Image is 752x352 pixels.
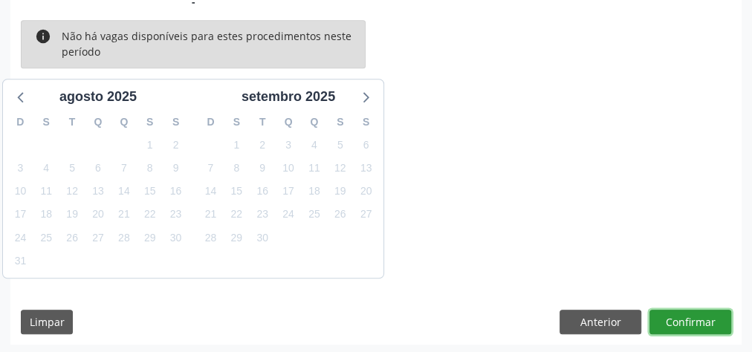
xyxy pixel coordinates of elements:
button: Confirmar [649,310,731,335]
span: sábado, 16 de agosto de 2025 [166,181,187,202]
span: segunda-feira, 11 de agosto de 2025 [36,181,56,202]
span: domingo, 3 de agosto de 2025 [10,158,30,179]
span: terça-feira, 2 de setembro de 2025 [252,134,273,155]
span: sábado, 13 de setembro de 2025 [356,158,377,179]
span: segunda-feira, 22 de setembro de 2025 [226,204,247,225]
span: segunda-feira, 29 de setembro de 2025 [226,227,247,248]
span: sábado, 23 de agosto de 2025 [166,204,187,225]
div: Q [301,111,327,134]
span: terça-feira, 23 de setembro de 2025 [252,204,273,225]
span: sexta-feira, 12 de setembro de 2025 [330,158,351,179]
span: quinta-feira, 18 de setembro de 2025 [304,181,325,202]
span: sexta-feira, 15 de agosto de 2025 [140,181,161,202]
span: domingo, 24 de agosto de 2025 [10,227,30,248]
span: sábado, 20 de setembro de 2025 [356,181,377,202]
span: domingo, 17 de agosto de 2025 [10,204,30,225]
span: sábado, 2 de agosto de 2025 [166,134,187,155]
div: S [137,111,163,134]
span: segunda-feira, 4 de agosto de 2025 [36,158,56,179]
span: sábado, 6 de setembro de 2025 [356,134,377,155]
span: quinta-feira, 28 de agosto de 2025 [114,227,134,248]
span: sexta-feira, 26 de setembro de 2025 [330,204,351,225]
span: terça-feira, 5 de agosto de 2025 [62,158,82,179]
span: segunda-feira, 25 de agosto de 2025 [36,227,56,248]
span: segunda-feira, 8 de setembro de 2025 [226,158,247,179]
div: T [59,111,85,134]
span: terça-feira, 16 de setembro de 2025 [252,181,273,202]
i: info [35,28,51,59]
span: quinta-feira, 7 de agosto de 2025 [114,158,134,179]
div: Q [85,111,111,134]
span: quarta-feira, 20 de agosto de 2025 [88,204,108,225]
div: Não há vagas disponíveis para estes procedimentos neste período [62,28,352,59]
span: domingo, 31 de agosto de 2025 [10,250,30,271]
span: sábado, 9 de agosto de 2025 [166,158,187,179]
span: domingo, 10 de agosto de 2025 [10,181,30,202]
span: quarta-feira, 24 de setembro de 2025 [278,204,299,225]
div: D [7,111,33,134]
span: segunda-feira, 18 de agosto de 2025 [36,204,56,225]
span: quinta-feira, 4 de setembro de 2025 [304,134,325,155]
div: Q [111,111,137,134]
span: terça-feira, 30 de setembro de 2025 [252,227,273,248]
span: domingo, 14 de setembro de 2025 [200,181,221,202]
span: quinta-feira, 25 de setembro de 2025 [304,204,325,225]
span: sexta-feira, 19 de setembro de 2025 [330,181,351,202]
div: S [224,111,250,134]
span: terça-feira, 26 de agosto de 2025 [62,227,82,248]
div: S [327,111,353,134]
span: sábado, 27 de setembro de 2025 [356,204,377,225]
span: segunda-feira, 15 de setembro de 2025 [226,181,247,202]
span: quarta-feira, 10 de setembro de 2025 [278,158,299,179]
div: D [198,111,224,134]
div: agosto 2025 [54,87,143,107]
span: sexta-feira, 5 de setembro de 2025 [330,134,351,155]
span: terça-feira, 9 de setembro de 2025 [252,158,273,179]
span: quarta-feira, 3 de setembro de 2025 [278,134,299,155]
span: terça-feira, 19 de agosto de 2025 [62,204,82,225]
span: domingo, 28 de setembro de 2025 [200,227,221,248]
span: quarta-feira, 27 de agosto de 2025 [88,227,108,248]
div: setembro 2025 [236,87,341,107]
button: Anterior [560,310,641,335]
span: quinta-feira, 14 de agosto de 2025 [114,181,134,202]
span: domingo, 21 de setembro de 2025 [200,204,221,225]
span: segunda-feira, 1 de setembro de 2025 [226,134,247,155]
span: quarta-feira, 17 de setembro de 2025 [278,181,299,202]
div: Q [276,111,302,134]
div: S [33,111,59,134]
span: quarta-feira, 13 de agosto de 2025 [88,181,108,202]
span: domingo, 7 de setembro de 2025 [200,158,221,179]
span: quinta-feira, 11 de setembro de 2025 [304,158,325,179]
span: sexta-feira, 8 de agosto de 2025 [140,158,161,179]
span: quinta-feira, 21 de agosto de 2025 [114,204,134,225]
span: sábado, 30 de agosto de 2025 [166,227,187,248]
span: sexta-feira, 29 de agosto de 2025 [140,227,161,248]
div: S [353,111,379,134]
span: quarta-feira, 6 de agosto de 2025 [88,158,108,179]
span: terça-feira, 12 de agosto de 2025 [62,181,82,202]
span: sexta-feira, 1 de agosto de 2025 [140,134,161,155]
div: S [163,111,189,134]
span: sexta-feira, 22 de agosto de 2025 [140,204,161,225]
div: T [250,111,276,134]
